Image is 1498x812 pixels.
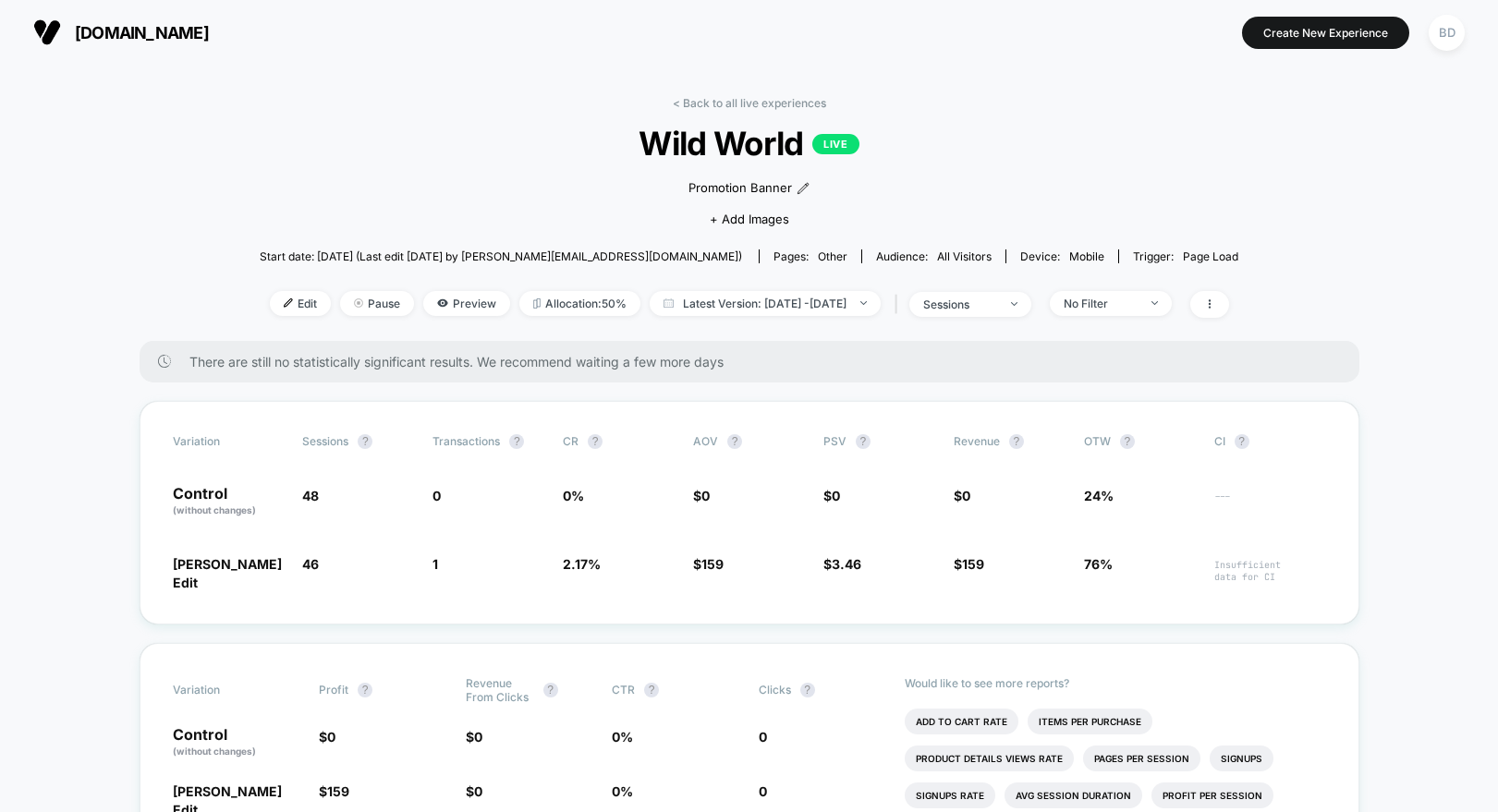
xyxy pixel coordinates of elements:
span: 0 [474,783,482,799]
span: Clicks [759,683,791,697]
span: 1 [432,556,438,572]
span: Sessions [302,434,348,448]
span: --- [1214,491,1326,517]
span: (without changes) [173,745,256,757]
div: sessions [923,297,997,311]
span: [DOMAIN_NAME] [75,23,209,42]
span: 46 [302,556,319,572]
span: Promotion Banner [688,179,792,198]
button: ? [1009,434,1024,449]
span: | [890,291,909,318]
span: $ [954,488,970,503]
a: < Back to all live experiences [673,96,826,110]
span: 0 % [612,729,633,745]
span: (without changes) [173,504,256,515]
span: 2.17 % [563,556,601,572]
div: No Filter [1064,297,1138,310]
span: other [818,249,847,263]
span: 0 [759,783,767,799]
span: Revenue [954,434,1000,448]
span: 0 [759,729,767,745]
span: 24% [1084,488,1114,503]
span: CR [563,434,578,448]
span: $ [466,729,482,745]
li: Signups Rate [905,782,995,808]
img: end [354,298,363,308]
span: Wild World [309,124,1189,163]
span: All Visitors [937,249,992,263]
button: [DOMAIN_NAME] [28,18,214,47]
li: Add To Cart Rate [905,709,1018,734]
span: Edit [270,291,331,316]
img: end [1151,301,1158,305]
span: Insufficient data for CI [1214,559,1326,591]
button: ? [800,683,815,697]
span: Page Load [1183,249,1238,263]
img: edit [284,298,293,308]
li: Items Per Purchase [1028,709,1152,734]
button: ? [1235,434,1249,449]
button: ? [543,683,558,697]
span: 159 [962,556,984,572]
img: Visually logo [33,18,61,46]
span: There are still no statistically significant results. We recommend waiting a few more days [189,354,1322,370]
span: 159 [701,556,724,572]
span: 76% [1084,556,1113,572]
span: Profit [319,683,348,697]
span: 0 [832,488,840,503]
span: OTW [1084,434,1186,449]
span: Revenue From Clicks [466,676,534,704]
img: end [860,301,867,305]
button: ? [358,683,372,697]
li: Avg Session Duration [1005,782,1142,808]
span: PSV [823,434,846,448]
button: ? [644,683,659,697]
span: $ [693,488,710,503]
span: Latest Version: [DATE] - [DATE] [650,291,881,316]
div: Audience: [876,249,992,263]
div: Pages: [773,249,847,263]
span: $ [823,556,861,572]
img: calendar [664,298,674,308]
span: 3.46 [832,556,861,572]
img: rebalance [533,298,541,309]
div: BD [1429,15,1465,51]
span: Variation [173,676,274,704]
span: 0 % [563,488,584,503]
p: LIVE [812,134,859,154]
span: $ [319,729,335,745]
span: $ [954,556,984,572]
li: Product Details Views Rate [905,745,1074,771]
p: Would like to see more reports? [905,676,1326,690]
span: $ [466,783,482,799]
span: 0 [327,729,335,745]
span: Device: [1005,249,1118,263]
span: Pause [340,291,414,316]
span: 0 [701,488,710,503]
span: CTR [612,683,635,697]
span: Preview [423,291,510,316]
span: 0 [962,488,970,503]
span: $ [823,488,840,503]
li: Pages Per Session [1083,745,1200,771]
span: 159 [327,783,349,799]
span: CI [1214,434,1316,449]
button: BD [1423,14,1470,52]
span: $ [693,556,724,572]
button: ? [588,434,603,449]
span: AOV [693,434,718,448]
div: Trigger: [1133,249,1238,263]
span: Transactions [432,434,500,448]
img: end [1011,302,1017,306]
span: Allocation: 50% [519,291,640,316]
span: 0 [432,488,441,503]
li: Signups [1210,745,1273,771]
span: $ [319,783,349,799]
span: 0 % [612,783,633,799]
button: ? [856,434,871,449]
p: Control [173,486,285,517]
button: ? [1120,434,1135,449]
button: ? [727,434,742,449]
span: [PERSON_NAME] Edit [173,556,282,590]
span: mobile [1069,249,1104,263]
